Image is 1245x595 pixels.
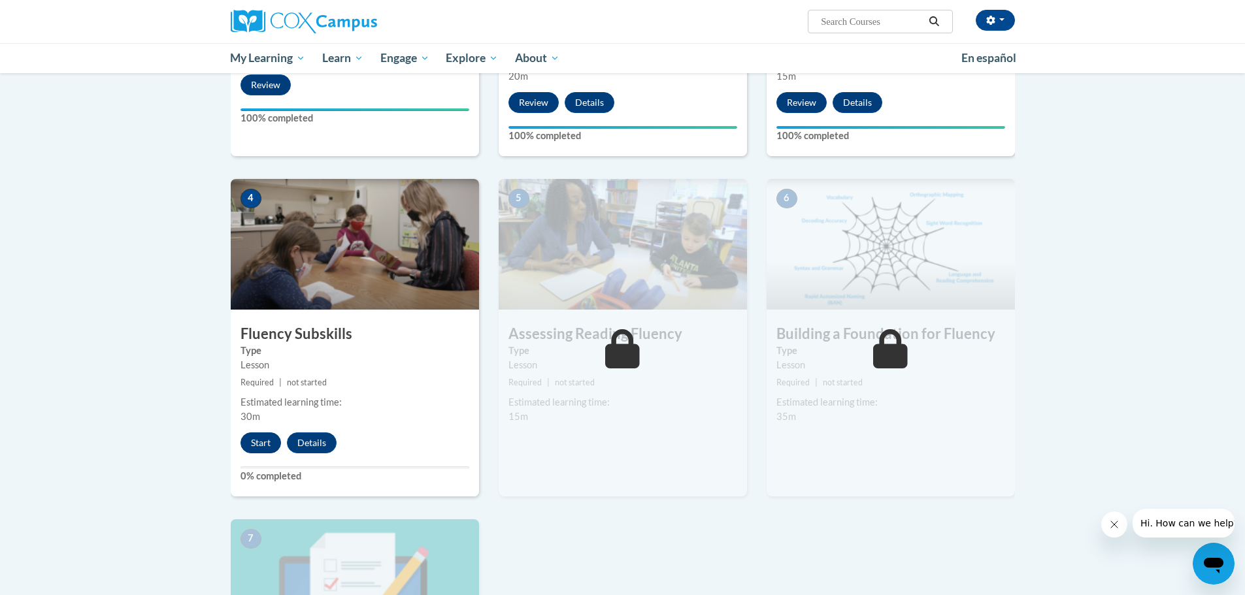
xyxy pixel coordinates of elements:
button: Search [924,14,944,29]
a: About [506,43,568,73]
a: Explore [437,43,506,73]
span: 6 [776,189,797,208]
label: Type [508,344,737,358]
a: Cox Campus [231,10,479,33]
button: Review [508,92,559,113]
span: | [279,378,282,387]
input: Search Courses [820,14,924,29]
img: Cox Campus [231,10,377,33]
h3: Fluency Subskills [231,324,479,344]
label: Type [776,344,1005,358]
label: Type [241,344,469,358]
label: 100% completed [776,129,1005,143]
span: 20m [508,71,528,82]
img: Course Image [767,179,1015,310]
a: My Learning [222,43,314,73]
button: Review [241,74,291,95]
label: 100% completed [241,111,469,125]
span: not started [555,378,595,387]
span: My Learning [230,50,305,66]
span: Hi. How can we help? [8,9,106,20]
button: Account Settings [976,10,1015,31]
h3: Building a Foundation for Fluency [767,324,1015,344]
span: 15m [508,411,528,422]
span: 5 [508,189,529,208]
span: | [547,378,550,387]
span: not started [823,378,863,387]
a: Engage [372,43,438,73]
span: Required [241,378,274,387]
img: Course Image [231,179,479,310]
span: About [515,50,559,66]
span: 30m [241,411,260,422]
div: Estimated learning time: [241,395,469,410]
h3: Assessing Reading Fluency [499,324,747,344]
span: Engage [380,50,429,66]
button: Details [833,92,882,113]
a: En español [953,44,1025,72]
span: 7 [241,529,261,549]
div: Your progress [241,108,469,111]
button: Details [287,432,337,453]
span: En español [961,51,1016,65]
div: Estimated learning time: [508,395,737,410]
div: Lesson [241,358,469,372]
iframe: Close message [1101,511,1127,538]
label: 100% completed [508,129,737,143]
button: Review [776,92,827,113]
a: Learn [314,43,372,73]
div: Lesson [776,358,1005,372]
span: 35m [776,411,796,422]
span: 15m [776,71,796,82]
span: Required [776,378,810,387]
span: Explore [446,50,498,66]
div: Your progress [508,126,737,129]
iframe: Message from company [1133,509,1235,538]
span: Learn [322,50,363,66]
span: 4 [241,189,261,208]
span: | [815,378,818,387]
div: Estimated learning time: [776,395,1005,410]
div: Main menu [211,43,1035,73]
iframe: Button to launch messaging window [1193,543,1235,585]
label: 0% completed [241,469,469,483]
div: Lesson [508,358,737,372]
img: Course Image [499,179,747,310]
span: not started [287,378,327,387]
span: Required [508,378,542,387]
button: Details [565,92,614,113]
div: Your progress [776,126,1005,129]
button: Start [241,432,281,453]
